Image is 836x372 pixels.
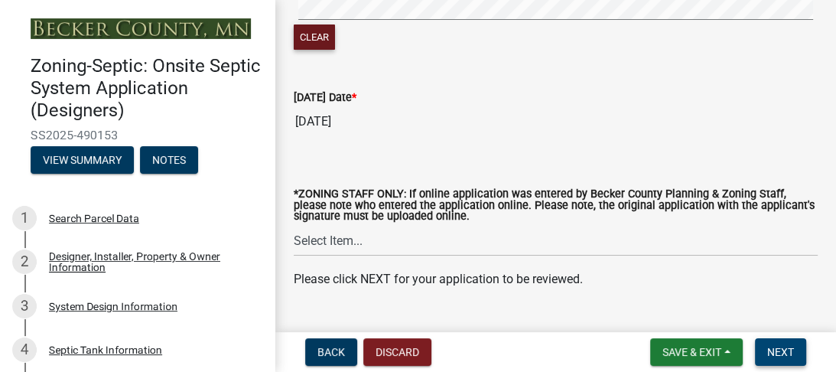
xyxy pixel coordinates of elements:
[140,146,198,174] button: Notes
[31,18,251,39] img: Becker County, Minnesota
[363,338,431,366] button: Discard
[31,155,134,167] wm-modal-confirm: Summary
[140,155,198,167] wm-modal-confirm: Notes
[650,338,743,366] button: Save & Exit
[305,338,357,366] button: Back
[294,189,818,222] label: *ZONING STAFF ONLY: If online application was entered by Becker County Planning & Zoning Staff, p...
[317,346,345,358] span: Back
[49,301,177,312] div: System Design Information
[49,213,139,224] div: Search Parcel Data
[31,55,263,121] h4: Zoning-Septic: Onsite Septic System Application (Designers)
[31,146,134,174] button: View Summary
[12,206,37,230] div: 1
[49,344,162,355] div: Septic Tank Information
[662,346,721,358] span: Save & Exit
[294,93,356,103] label: [DATE] Date
[12,250,37,274] div: 2
[12,294,37,318] div: 3
[755,338,806,366] button: Next
[31,128,245,142] span: SS2025-490153
[294,24,335,50] button: Clear
[767,346,794,358] span: Next
[49,251,251,272] div: Designer, Installer, Property & Owner Information
[12,338,37,362] div: 4
[294,270,818,289] p: Please click NEXT for your application to be reviewed.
